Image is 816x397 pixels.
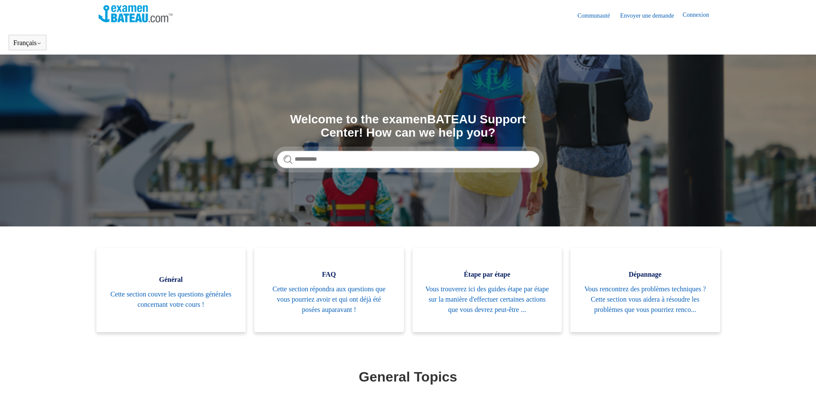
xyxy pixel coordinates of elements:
[787,368,810,391] div: Live chat
[96,248,246,332] a: Général Cette section couvre les questions générales concernant votre cours !
[583,284,707,315] span: Vous rencontrez des problèmes techniques ? Cette section vous aidera à résoudre les problèmes que...
[109,275,233,285] span: Général
[277,113,539,140] h1: Welcome to the examenBATEAU Support Center! How can we help you?
[413,248,562,332] a: Étape par étape Vous trouverez ici des guides étape par étape sur la manière d'effectuer certaine...
[267,269,391,280] span: FAQ
[577,11,618,20] a: Communauté
[109,289,233,310] span: Cette section couvre les questions générales concernant votre cours !
[425,269,549,280] span: Étape par étape
[620,11,683,20] a: Envoyer une demande
[277,151,539,168] input: Rechercher
[99,366,718,387] h1: General Topics
[583,269,707,280] span: Dépannage
[683,10,717,21] a: Connexion
[570,248,720,332] a: Dépannage Vous rencontrez des problèmes techniques ? Cette section vous aidera à résoudre les pro...
[425,284,549,315] span: Vous trouverez ici des guides étape par étape sur la manière d'effectuer certaines actions que vo...
[99,5,173,22] img: Page d’accueil du Centre d’aide Examen Bateau
[267,284,391,315] span: Cette section répondra aux questions que vous pourriez avoir et qui ont déjà été posées auparavant !
[254,248,404,332] a: FAQ Cette section répondra aux questions que vous pourriez avoir et qui ont déjà été posées aupar...
[13,39,42,47] button: Français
